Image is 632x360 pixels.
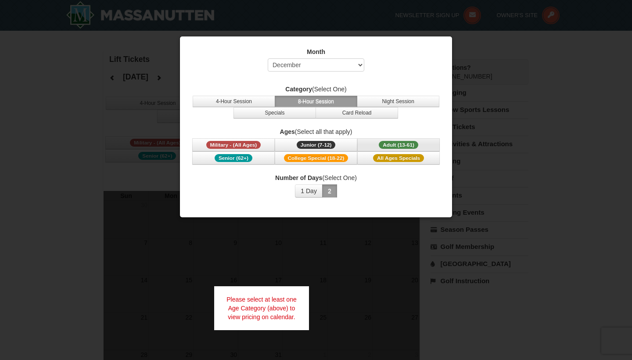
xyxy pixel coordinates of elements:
button: 8-Hour Session [275,96,357,107]
button: 4-Hour Session [193,96,275,107]
button: Specials [233,107,316,119]
span: All Ages Specials [373,154,424,162]
button: 2 [322,184,337,198]
strong: Month [307,48,325,55]
label: (Select One) [191,85,441,94]
button: Senior (62+) [192,151,275,165]
strong: Category [285,86,312,93]
strong: Number of Days [275,174,322,181]
span: College Special (18-22) [284,154,348,162]
button: All Ages Specials [357,151,440,165]
span: Senior (62+) [215,154,252,162]
span: Adult (13-61) [379,141,418,149]
div: Please select at least one Age Category (above) to view pricing on calendar. [214,286,309,330]
label: (Select all that apply) [191,127,441,136]
span: Junior (7-12) [297,141,336,149]
button: College Special (18-22) [275,151,357,165]
button: Night Session [357,96,439,107]
button: Card Reload [316,107,398,119]
strong: Ages [280,128,295,135]
span: Military - (All Ages) [206,141,261,149]
label: (Select One) [191,173,441,182]
button: Junior (7-12) [275,138,357,151]
button: 1 Day [295,184,323,198]
button: Adult (13-61) [357,138,440,151]
button: Military - (All Ages) [192,138,275,151]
